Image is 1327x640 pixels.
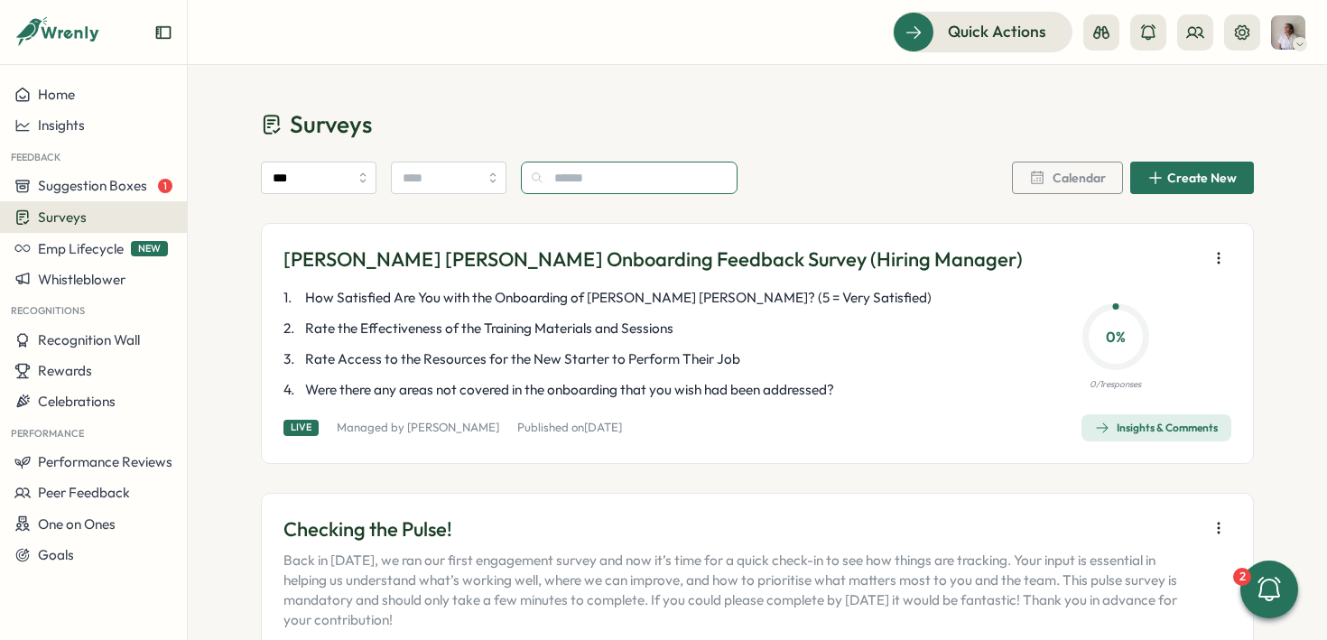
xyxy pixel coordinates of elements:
[38,331,140,348] span: Recognition Wall
[283,551,1199,630] p: Back in [DATE], we ran our first engagement survey and now it’s time for a quick check-in to see ...
[1053,172,1106,184] span: Calendar
[38,515,116,533] span: One on Ones
[407,420,499,434] a: [PERSON_NAME]
[38,177,147,194] span: Suggestion Boxes
[305,288,932,308] span: How Satisfied Are You with the Onboarding of [PERSON_NAME] [PERSON_NAME]? (5 = Very Satisfied)
[1167,172,1237,184] span: Create New
[38,546,74,563] span: Goals
[131,241,168,256] span: NEW
[1130,162,1254,194] button: Create New
[283,380,302,400] span: 4 .
[283,420,319,435] div: Live
[1081,414,1231,441] button: Insights & Comments
[1240,561,1298,618] button: 2
[1090,377,1141,392] p: 0 / 1 responses
[1012,162,1123,194] button: Calendar
[305,319,673,339] span: Rate the Effectiveness of the Training Materials and Sessions
[38,86,75,103] span: Home
[948,20,1046,43] span: Quick Actions
[893,12,1072,51] button: Quick Actions
[283,349,302,369] span: 3 .
[283,319,302,339] span: 2 .
[1233,568,1251,586] div: 2
[38,393,116,410] span: Celebrations
[283,515,1199,543] p: Checking the Pulse!
[38,116,85,134] span: Insights
[38,240,124,257] span: Emp Lifecycle
[283,246,1023,274] p: [PERSON_NAME] [PERSON_NAME] Onboarding Feedback Survey (Hiring Manager)
[1271,15,1305,50] img: Alejandra Catania
[38,484,130,501] span: Peer Feedback
[584,420,622,434] span: [DATE]
[154,23,172,42] button: Expand sidebar
[1088,326,1144,348] p: 0 %
[38,209,87,226] span: Surveys
[305,349,740,369] span: Rate Access to the Resources for the New Starter to Perform Their Job
[305,380,834,400] span: Were there any areas not covered in the onboarding that you wish had been addressed?
[38,271,125,288] span: Whistleblower
[337,420,499,436] p: Managed by
[1095,421,1218,435] div: Insights & Comments
[290,108,372,140] span: Surveys
[158,179,172,193] span: 1
[38,362,92,379] span: Rewards
[38,453,172,470] span: Performance Reviews
[517,420,622,436] p: Published on
[283,288,302,308] span: 1 .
